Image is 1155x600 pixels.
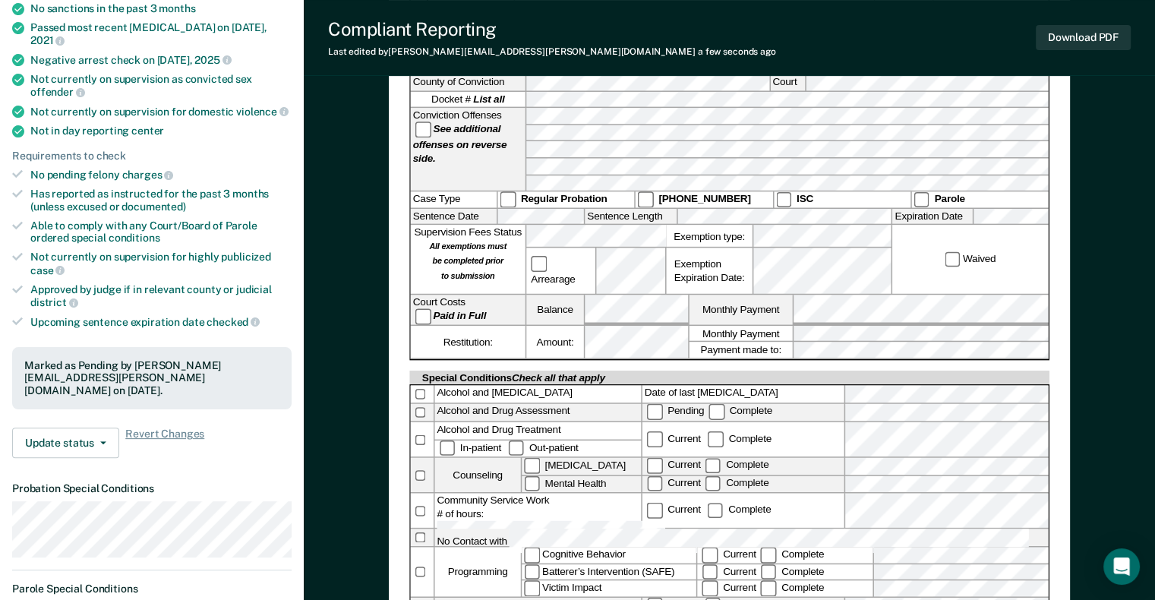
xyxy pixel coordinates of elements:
[522,564,696,580] label: Batterer’s Intervention (SAFE)
[667,226,753,248] label: Exemption type:
[509,440,524,455] input: Out-patient
[30,251,292,276] div: Not currently on supervision for highly publicized
[761,564,776,579] input: Complete
[109,232,160,244] span: conditions
[645,459,703,471] label: Current
[942,252,998,267] label: Waived
[658,193,750,204] strong: [PHONE_NUMBER]
[415,122,431,137] input: See additional offenses on reverse side.
[759,548,827,560] label: Complete
[30,21,292,47] div: Passed most recent [MEDICAL_DATA] on [DATE],
[131,125,164,137] span: center
[708,431,723,447] input: Complete
[434,458,520,492] div: Counseling
[797,193,813,204] strong: ISC
[522,548,696,564] label: Cognitive Behavior
[708,503,723,518] input: Complete
[700,548,759,560] label: Current
[30,73,292,99] div: Not currently on supervision as convicted sex
[411,209,497,225] label: Sentence Date
[411,192,497,207] div: Case Type
[30,53,292,67] div: Negative arrest check on [DATE],
[647,431,662,447] input: Current
[121,201,185,213] span: documented)
[647,404,662,419] input: Pending
[194,54,231,66] span: 2025
[30,125,292,137] div: Not in day reporting
[207,316,260,328] span: checked
[512,372,605,384] span: Check all that apply
[434,404,641,422] div: Alcohol and Drug Assessment
[638,192,653,207] input: [PHONE_NUMBER]
[703,477,772,488] label: Complete
[1103,548,1140,585] div: Open Intercom Messenger
[645,433,703,444] label: Current
[30,315,292,329] div: Upcoming sentence expiration date
[30,168,292,182] div: No pending felony
[1036,25,1131,50] button: Download PDF
[531,257,546,272] input: Arrearage
[526,326,584,358] label: Amount:
[700,565,759,576] label: Current
[914,192,929,207] input: Parole
[437,441,506,453] label: In-patient
[411,226,525,295] div: Supervision Fees Status
[434,548,520,597] div: Programming
[30,86,85,98] span: offender
[434,422,641,439] div: Alcohol and Drug Treatment
[529,257,593,286] label: Arrearage
[434,529,1048,546] label: No Contact with
[698,46,776,57] span: a few seconds ago
[431,93,504,106] span: Docket #
[702,564,718,579] input: Current
[411,326,525,358] div: Restitution:
[524,581,539,596] input: Victim Impact
[30,105,292,118] div: Not currently on supervision for domestic
[759,582,827,593] label: Complete
[506,441,581,453] label: Out-patient
[690,343,793,358] label: Payment made to:
[473,93,504,105] strong: List all
[30,296,78,308] span: district
[159,2,195,14] span: months
[759,565,827,576] label: Complete
[776,192,791,207] input: ISC
[434,386,641,403] div: Alcohol and [MEDICAL_DATA]
[690,326,793,342] label: Monthly Payment
[411,74,525,90] label: County of Conviction
[647,475,662,491] input: Current
[642,386,844,403] label: Date of last [MEDICAL_DATA]
[706,406,775,417] label: Complete
[705,504,774,516] div: Complete
[526,295,584,325] label: Balance
[522,475,641,492] label: Mental Health
[647,503,662,518] input: Current
[645,477,703,488] label: Current
[645,406,707,417] label: Pending
[702,548,718,563] input: Current
[434,310,487,321] strong: Paid in Full
[935,193,965,204] strong: Parole
[30,2,292,15] div: No sanctions in the past 3
[700,582,759,593] label: Current
[413,123,507,163] strong: See additional offenses on reverse side.
[690,295,793,325] label: Monthly Payment
[420,371,607,384] div: Special Conditions
[328,46,776,57] div: Last edited by [PERSON_NAME][EMAIL_ADDRESS][PERSON_NAME][DOMAIN_NAME]
[440,440,455,455] input: In-patient
[125,428,204,458] span: Revert Changes
[702,581,718,596] input: Current
[522,581,696,597] label: Victim Impact
[585,209,677,225] label: Sentence Length
[524,564,539,579] input: Batterer’s Intervention (SAFE)
[703,459,772,471] label: Complete
[645,504,703,516] label: Current
[30,34,65,46] span: 2021
[705,458,721,473] input: Complete
[415,309,431,324] input: Paid in Full
[12,150,292,163] div: Requirements to check
[647,458,662,473] input: Current
[30,264,65,276] span: case
[500,192,516,207] input: Regular Probation
[12,482,292,495] dt: Probation Special Conditions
